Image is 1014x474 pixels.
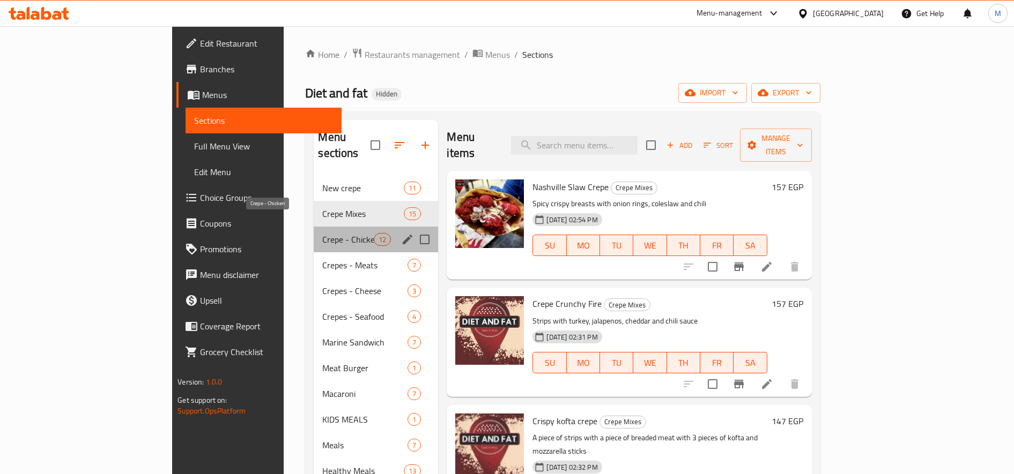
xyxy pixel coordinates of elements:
[408,413,421,426] div: items
[374,233,391,246] div: items
[472,48,510,62] a: Menus
[726,371,752,397] button: Branch-specific-item
[322,439,408,452] span: Meals
[604,299,650,311] span: Crepe Mixes
[611,182,657,194] span: Crepe Mixes
[408,415,420,425] span: 1
[177,393,227,407] span: Get support on:
[344,48,347,61] li: /
[532,235,566,256] button: SU
[176,236,342,262] a: Promotions
[176,210,342,236] a: Coupons
[200,243,333,255] span: Promotions
[611,182,657,194] div: Crepe Mixes
[532,296,602,312] span: Crepe Crunchy Fire
[738,238,763,253] span: SA
[532,197,767,210] p: Spicy crispy breasts with onion rings, coleslaw and chili
[749,132,803,159] span: Manage items
[678,83,747,103] button: import
[705,238,729,253] span: FR
[511,136,638,155] input: search
[408,387,421,400] div: items
[455,179,524,248] img: Nashville Slaw Crepe
[813,7,884,19] div: [GEOGRAPHIC_DATA]
[186,133,342,159] a: Full Menu View
[322,310,408,323] span: Crepes - Seafood
[447,129,498,161] h2: Menu items
[314,175,438,201] div: New crepe11
[671,238,696,253] span: TH
[176,31,342,56] a: Edit Restaurant
[176,262,342,288] a: Menu disclaimer
[200,268,333,281] span: Menu disclaimer
[604,238,629,253] span: TU
[314,381,438,407] div: Macaroni7
[314,227,438,252] div: Crepe - Chicken12edit
[667,352,700,373] button: TH
[738,355,763,371] span: SA
[314,329,438,355] div: Marine Sandwich7
[322,336,408,349] span: Marine Sandwich
[740,129,812,162] button: Manage items
[408,389,420,399] span: 7
[662,137,697,154] span: Add item
[314,407,438,432] div: KIDS MEALS1
[408,286,420,296] span: 3
[408,260,420,270] span: 7
[322,413,408,426] span: KIDS MEALS
[314,432,438,458] div: Meals7
[571,355,596,371] span: MO
[322,182,404,194] span: New crepe
[638,355,662,371] span: WE
[464,48,468,61] li: /
[697,137,740,154] span: Sort items
[760,86,812,100] span: export
[364,134,387,156] span: Select all sections
[705,355,729,371] span: FR
[322,284,408,297] span: Crepes - Cheese
[760,378,773,390] a: Edit menu item
[200,345,333,358] span: Grocery Checklist
[408,284,421,297] div: items
[567,235,600,256] button: MO
[542,462,602,472] span: [DATE] 02:32 PM
[387,132,412,158] span: Sort sections
[322,233,374,246] span: Crepe - Chicken
[200,320,333,333] span: Coverage Report
[200,217,333,230] span: Coupons
[374,235,390,245] span: 12
[671,355,696,371] span: TH
[537,238,562,253] span: SU
[194,140,333,153] span: Full Menu View
[314,252,438,278] div: Crepes - Meats7
[760,260,773,273] a: Edit menu item
[404,183,420,193] span: 11
[314,304,438,329] div: Crepes - Seafood4
[532,413,597,429] span: Crispy kofta crepe
[704,139,733,152] span: Sort
[314,355,438,381] div: Meat Burger1
[412,132,438,158] button: Add section
[186,159,342,185] a: Edit Menu
[404,207,421,220] div: items
[532,314,767,328] p: Strips with turkey, jalapenos, cheddar and chili sauce
[485,48,510,61] span: Menus
[408,310,421,323] div: items
[318,129,371,161] h2: Menu sections
[176,185,342,210] a: Choice Groups
[200,191,333,204] span: Choice Groups
[322,387,408,400] span: Macaroni
[194,165,333,178] span: Edit Menu
[600,235,633,256] button: TU
[176,313,342,339] a: Coverage Report
[542,332,602,342] span: [DATE] 02:31 PM
[365,48,460,61] span: Restaurants management
[322,207,404,220] span: Crepe Mixes
[372,89,402,99] span: Hidden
